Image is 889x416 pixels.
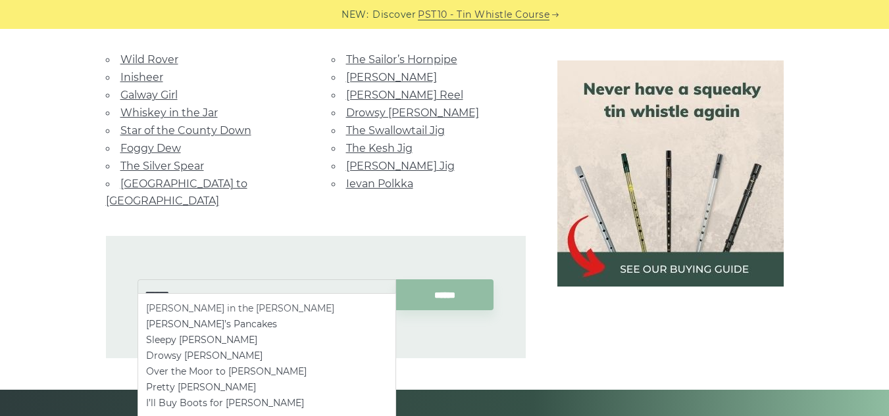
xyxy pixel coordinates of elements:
[146,379,388,395] li: Pretty [PERSON_NAME]
[342,7,368,22] span: NEW:
[346,124,445,137] a: The Swallowtail Jig
[346,160,455,172] a: [PERSON_NAME] Jig
[346,53,457,66] a: The Sailor’s Hornpipe
[346,177,413,190] a: Ievan Polkka
[120,53,178,66] a: Wild Rover
[418,7,549,22] a: PST10 - Tin Whistle Course
[372,7,416,22] span: Discover
[146,363,388,379] li: Over the Moor to [PERSON_NAME]
[120,124,251,137] a: Star of the County Down
[120,142,181,154] a: Foggy Dew
[346,106,479,119] a: Drowsy [PERSON_NAME]
[120,106,218,119] a: Whiskey in the Jar
[120,71,163,83] a: Inisheer
[146,348,388,363] li: Drowsy [PERSON_NAME]
[146,316,388,332] li: [PERSON_NAME]’s Pancakes
[146,300,388,316] li: [PERSON_NAME] in the [PERSON_NAME]
[346,89,463,101] a: [PERSON_NAME] Reel
[106,177,247,207] a: [GEOGRAPHIC_DATA] to [GEOGRAPHIC_DATA]
[120,160,204,172] a: The Silver Spear
[346,142,413,154] a: The Kesh Jig
[146,332,388,348] li: Sleepy [PERSON_NAME]
[557,60,784,287] img: tin whistle buying guide
[146,395,388,411] li: I’ll Buy Boots for [PERSON_NAME]
[346,71,437,83] a: [PERSON_NAME]
[120,89,178,101] a: Galway Girl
